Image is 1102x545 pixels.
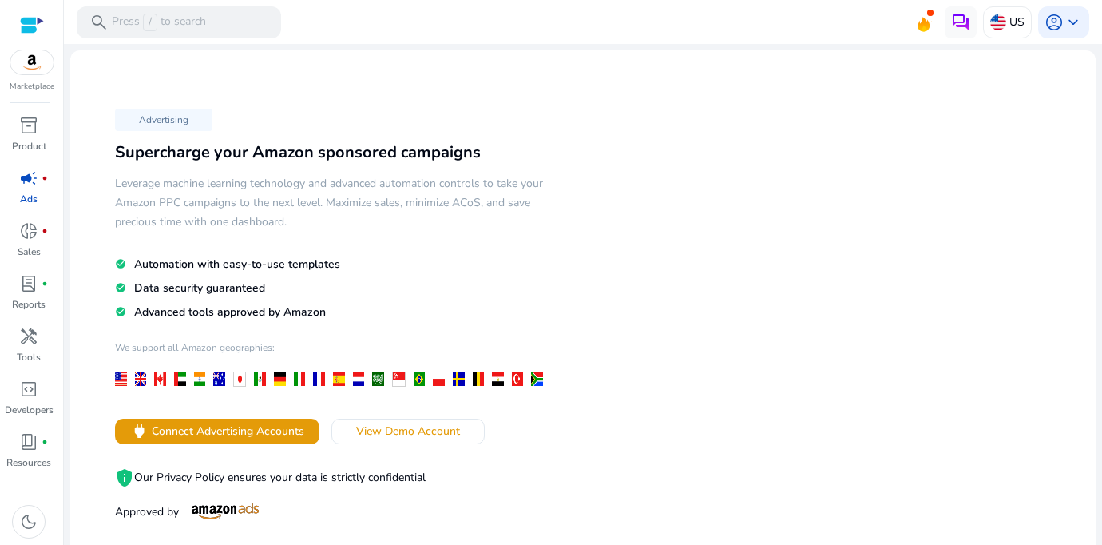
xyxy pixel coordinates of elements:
[20,192,38,206] p: Ads
[1009,8,1025,36] p: US
[990,14,1006,30] img: us.svg
[134,280,265,296] span: Data security guaranteed
[115,174,551,232] h5: Leverage machine learning technology and advanced automation controls to take your Amazon PPC cam...
[17,350,41,364] p: Tools
[134,304,326,320] span: Advanced tools approved by Amazon
[12,297,46,312] p: Reports
[42,228,48,234] span: fiber_manual_record
[331,419,485,444] button: View Demo Account
[115,468,134,487] mat-icon: privacy_tip
[89,13,109,32] span: search
[19,221,38,241] span: donut_small
[1064,13,1083,32] span: keyboard_arrow_down
[115,257,126,271] mat-icon: check_circle
[12,139,46,153] p: Product
[115,503,551,520] p: Approved by
[115,281,126,295] mat-icon: check_circle
[42,175,48,181] span: fiber_manual_record
[115,305,126,319] mat-icon: check_circle
[115,143,551,162] h3: Supercharge your Amazon sponsored campaigns
[134,257,340,272] span: Automation with easy-to-use templates
[130,422,149,440] span: power
[18,245,41,259] p: Sales
[115,341,551,366] h4: We support all Amazon geographies:
[115,468,551,487] p: Our Privacy Policy ensures your data is strictly confidential
[356,423,460,440] span: View Demo Account
[19,116,38,135] span: inventory_2
[42,280,48,287] span: fiber_manual_record
[19,512,38,531] span: dark_mode
[143,14,157,31] span: /
[19,432,38,452] span: book_4
[19,274,38,293] span: lab_profile
[19,327,38,346] span: handyman
[1045,13,1064,32] span: account_circle
[42,439,48,445] span: fiber_manual_record
[10,81,54,93] p: Marketplace
[112,14,206,31] p: Press to search
[152,423,304,440] span: Connect Advertising Accounts
[115,419,319,444] button: powerConnect Advertising Accounts
[19,380,38,399] span: code_blocks
[5,403,54,417] p: Developers
[10,50,54,74] img: amazon.svg
[6,455,51,470] p: Resources
[19,169,38,188] span: campaign
[115,109,212,131] p: Advertising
